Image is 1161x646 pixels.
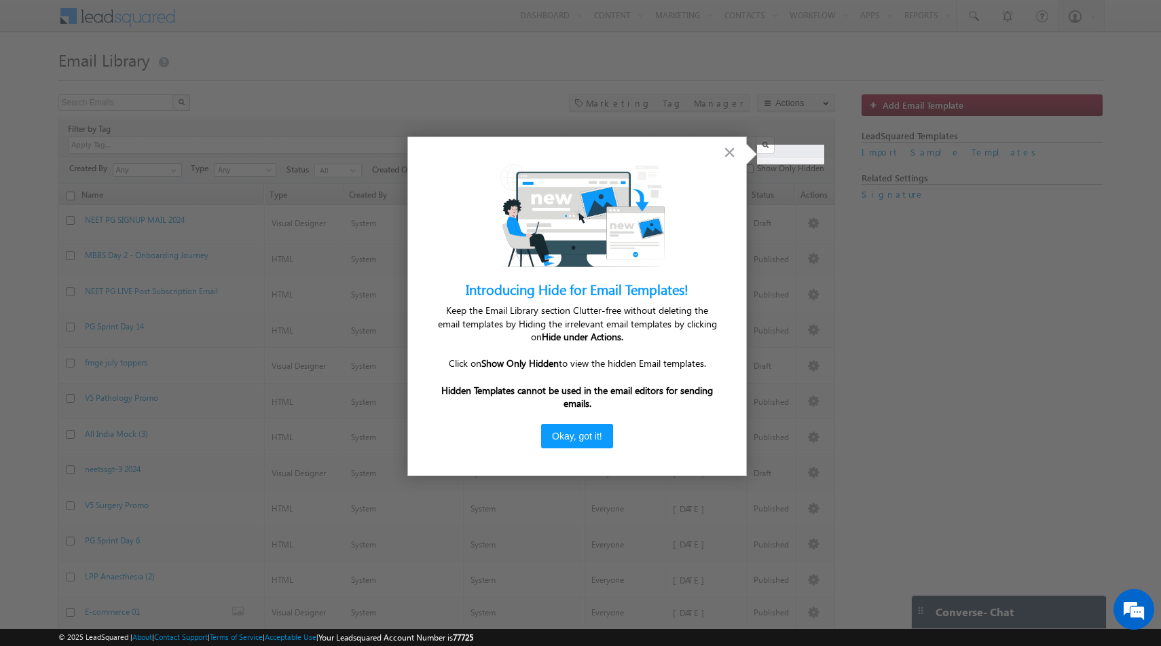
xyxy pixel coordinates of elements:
[762,141,769,148] img: Search
[441,384,515,397] strong: Hidden Templates
[723,141,736,163] button: Close
[453,632,473,643] span: 77725
[438,304,720,343] span: Keep the Email Library section Clutter-free without deleting the email templates by Hiding the ir...
[449,357,481,370] span: Click on
[154,632,208,641] a: Contact Support
[132,632,152,641] a: About
[481,357,559,370] strong: Show Only Hidden
[435,281,719,297] p: Introducing Hide for Email Templates!
[265,632,316,641] a: Acceptable Use
[559,357,706,370] span: to view the hidden Email templates.
[541,424,613,448] button: Okay, got it!
[210,632,263,641] a: Terms of Service
[517,384,716,410] strong: cannot be used in the email editors for sending emails.​
[757,162,824,175] span: Show Only Hidden
[542,330,623,343] strong: Hide under Actions.
[318,632,473,643] span: Your Leadsquared Account Number is
[58,631,473,644] span: © 2025 LeadSquared | | | | |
